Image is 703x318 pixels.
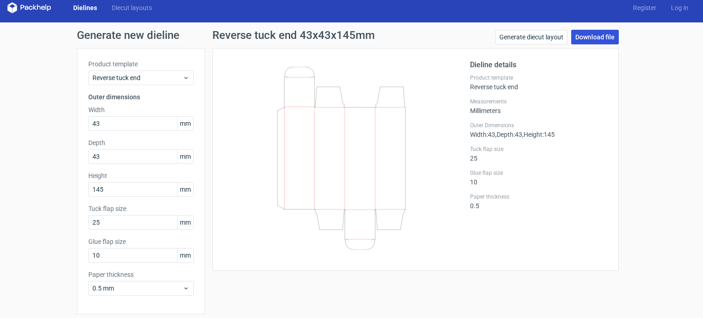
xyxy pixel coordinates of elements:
[177,216,193,229] span: mm
[495,30,568,44] a: Generate diecut layout
[470,59,607,70] h2: Dieline details
[88,59,194,69] label: Product template
[88,92,194,102] h3: Outer dimensions
[104,3,159,12] a: Diecut layouts
[470,122,607,129] label: Outer Dimensions
[470,131,495,138] span: Width : 43
[470,98,607,114] div: Millimeters
[470,74,607,81] label: Product template
[626,3,664,12] a: Register
[88,171,194,180] label: Height
[92,73,183,82] span: Reverse tuck end
[470,98,607,105] label: Measurements
[88,138,194,147] label: Depth
[88,270,194,279] label: Paper thickness
[470,146,607,153] label: Tuck flap size
[664,3,696,12] a: Log in
[66,3,104,12] a: Dielines
[88,204,194,213] label: Tuck flap size
[88,105,194,114] label: Width
[470,193,607,210] div: 0.5
[470,146,607,162] div: 25
[177,150,193,163] span: mm
[177,183,193,196] span: mm
[92,284,183,293] span: 0.5 mm
[212,30,375,41] h1: Reverse tuck end 43x43x145mm
[522,131,555,138] span: , Height : 145
[470,193,607,200] label: Paper thickness
[470,169,607,177] label: Glue flap size
[88,237,194,246] label: Glue flap size
[495,131,522,138] span: , Depth : 43
[77,30,626,41] h1: Generate new dieline
[470,74,607,91] div: Reverse tuck end
[571,30,619,44] a: Download file
[177,117,193,130] span: mm
[177,248,193,262] span: mm
[470,169,607,186] div: 10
